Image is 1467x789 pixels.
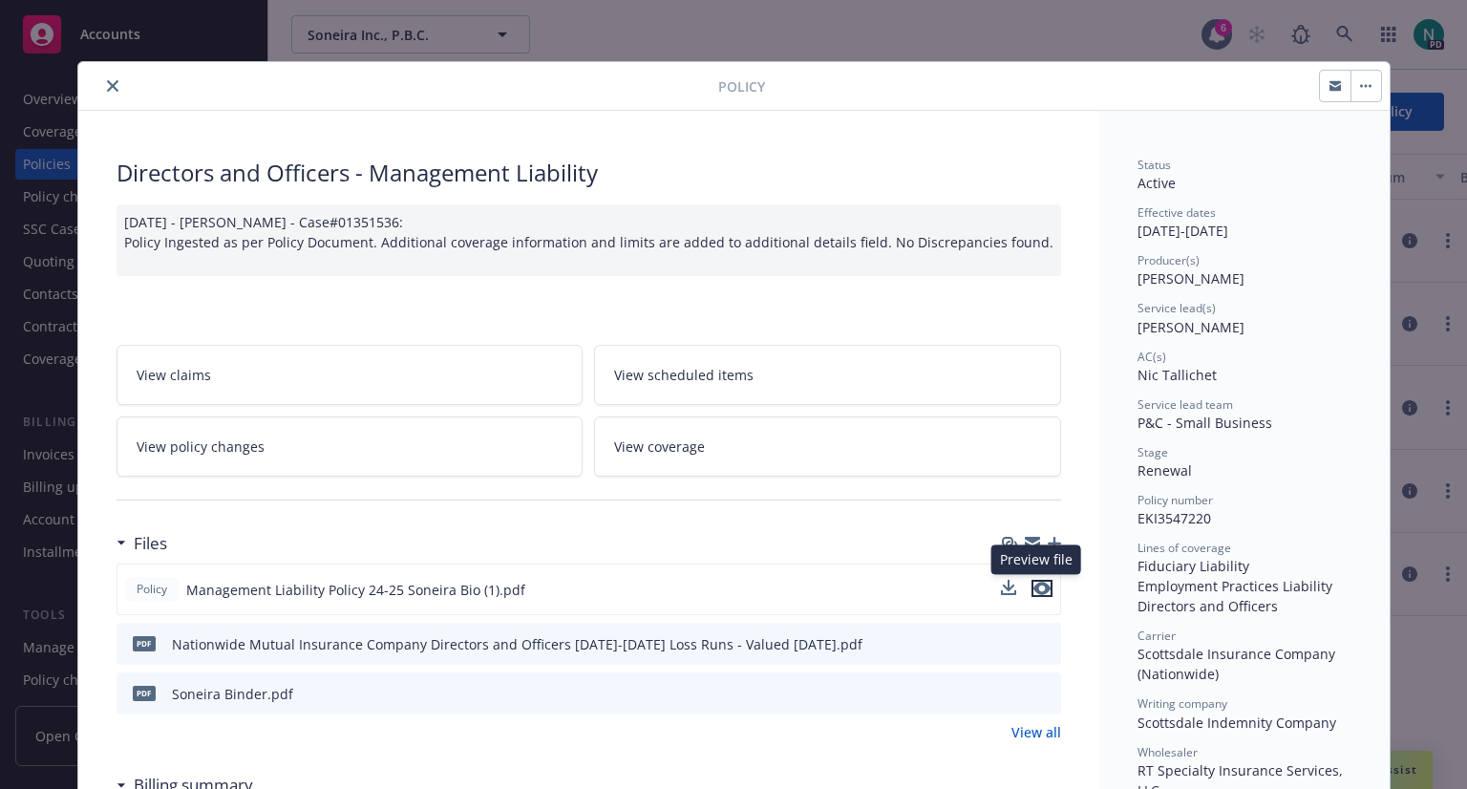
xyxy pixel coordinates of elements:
[1137,556,1351,576] div: Fiduciary Liability
[1137,349,1166,365] span: AC(s)
[1137,252,1200,268] span: Producer(s)
[1137,204,1351,241] div: [DATE] - [DATE]
[1137,714,1336,732] span: Scottsdale Indemnity Company
[1001,580,1016,595] button: download file
[172,634,862,654] div: Nationwide Mutual Insurance Company Directors and Officers [DATE]-[DATE] Loss Runs - Valued [DATE...
[1137,318,1244,336] span: [PERSON_NAME]
[1137,461,1192,480] span: Renewal
[1137,492,1213,508] span: Policy number
[117,204,1061,276] div: [DATE] - [PERSON_NAME] - Case#01351536: Policy Ingested as per Policy Document. Additional covera...
[1137,695,1227,712] span: Writing company
[172,684,293,704] div: Soneira Binder.pdf
[614,365,754,385] span: View scheduled items
[1001,580,1016,600] button: download file
[1031,580,1052,600] button: preview file
[1137,645,1339,683] span: Scottsdale Insurance Company (Nationwide)
[1137,414,1272,432] span: P&C - Small Business
[1137,204,1216,221] span: Effective dates
[1137,744,1198,760] span: Wholesaler
[1137,628,1176,644] span: Carrier
[1137,576,1351,596] div: Employment Practices Liability
[133,686,156,700] span: pdf
[1137,174,1176,192] span: Active
[117,345,584,405] a: View claims
[1137,396,1233,413] span: Service lead team
[1137,444,1168,460] span: Stage
[1137,157,1171,173] span: Status
[117,157,1061,189] div: Directors and Officers - Management Liability
[594,345,1061,405] a: View scheduled items
[1006,634,1021,654] button: download file
[718,76,765,96] span: Policy
[1011,722,1061,742] a: View all
[1137,366,1217,384] span: Nic Tallichet
[991,544,1081,574] div: Preview file
[1137,300,1216,316] span: Service lead(s)
[186,580,525,600] span: Management Liability Policy 24-25 Soneira Bio (1).pdf
[137,365,211,385] span: View claims
[1006,684,1021,704] button: download file
[1137,509,1211,527] span: EKI3547220
[137,437,265,457] span: View policy changes
[1036,684,1053,704] button: preview file
[101,75,124,97] button: close
[1137,269,1244,288] span: [PERSON_NAME]
[1031,580,1052,597] button: preview file
[117,416,584,477] a: View policy changes
[133,581,171,598] span: Policy
[1137,596,1351,616] div: Directors and Officers
[1137,540,1231,556] span: Lines of coverage
[1036,634,1053,654] button: preview file
[594,416,1061,477] a: View coverage
[614,437,705,457] span: View coverage
[133,636,156,650] span: pdf
[117,531,167,556] div: Files
[134,531,167,556] h3: Files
